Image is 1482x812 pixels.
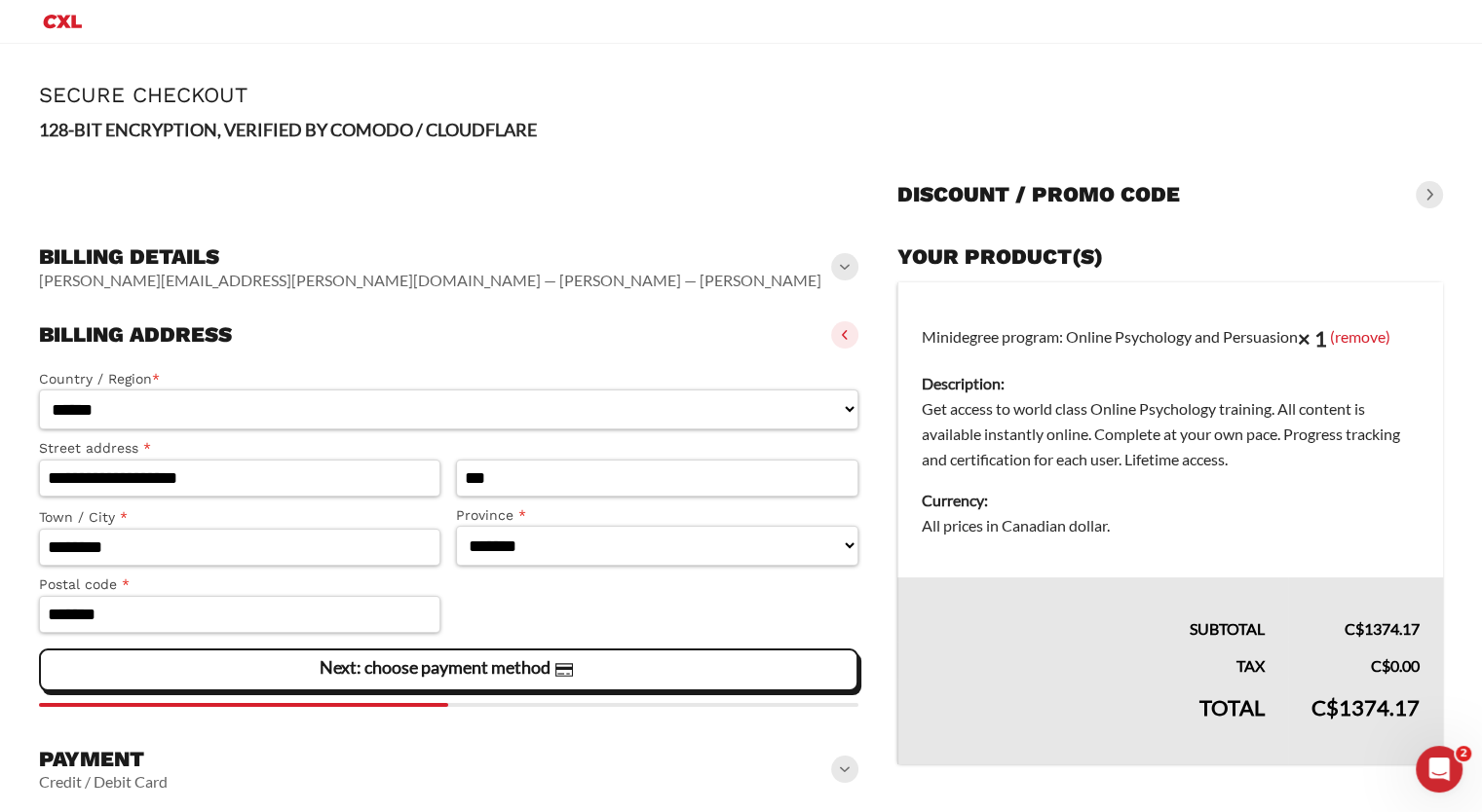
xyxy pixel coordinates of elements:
[1330,326,1390,345] a: (remove)
[897,642,1288,679] th: Tax
[897,181,1180,208] h3: Discount / promo code
[897,679,1288,764] th: Total
[39,573,440,596] label: Postal code
[1311,694,1339,720] span: C$
[1416,746,1463,793] iframe: Intercom live chat
[1311,694,1420,720] bdi: 1374.17
[39,648,858,691] vaadin-button: Next: choose payment method
[39,506,440,529] label: Town / City
[39,271,821,290] vaadin-horizontal-layout: [PERSON_NAME][EMAIL_ADDRESS][PERSON_NAME][DOMAIN_NAME] — [PERSON_NAME] — [PERSON_NAME]
[897,577,1288,642] th: Subtotal
[1371,656,1420,675] bdi: 0.00
[1456,746,1471,761] span: 2
[39,243,821,271] h3: Billing details
[39,772,168,792] vaadin-horizontal-layout: Credit / Debit Card
[1345,619,1364,638] span: C$
[1298,325,1327,351] strong: × 1
[922,513,1420,538] dd: All prices in Canadian dollar.
[39,321,232,349] h3: Billing address
[39,83,1443,107] h1: Secure Checkout
[897,282,1443,578] td: Minidegree program: Online Psychology and Persuasion
[39,119,537,140] strong: 128-BIT ENCRYPTION, VERIFIED BY COMODO / CLOUDFLARE
[39,437,440,460] label: Street address
[456,504,857,527] label: Province
[922,396,1420,472] dd: Get access to world class Online Psychology training. All content is available instantly online. ...
[39,368,858,390] label: Country / Region
[1345,619,1420,638] bdi: 1374.17
[922,488,1420,513] dt: Currency:
[922,371,1420,396] dt: Description:
[1371,656,1390,675] span: C$
[39,746,168,773] h3: Payment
